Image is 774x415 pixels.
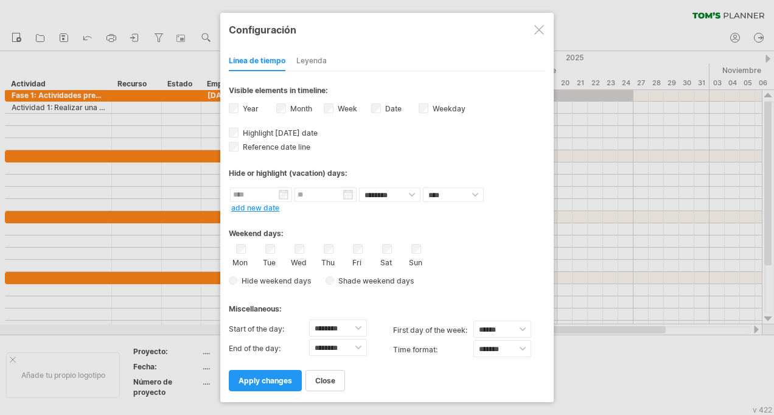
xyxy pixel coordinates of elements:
[229,319,309,339] label: Start of the day:
[229,18,545,40] div: Configuración
[229,169,545,178] div: Hide or highlight (vacation) days:
[291,256,306,267] label: Wed
[229,293,545,316] div: Miscellaneous:
[288,104,312,113] label: Month
[229,86,545,99] div: Visible elements in timeline:
[229,339,309,358] label: End of the day:
[240,142,310,152] span: Reference date line
[433,104,465,113] font: Weekday
[393,321,473,340] label: first day of the week:
[315,376,335,385] span: close
[240,104,259,113] label: Year
[229,52,285,71] div: Línea de tiempo
[232,256,248,267] label: Mon
[320,256,335,267] label: Thu
[229,217,545,241] div: Weekend days:
[305,370,345,391] a: close
[408,256,423,267] label: Sun
[262,256,277,267] label: Tue
[240,128,318,138] span: Highlight [DATE] date
[349,256,364,267] label: Fri
[385,104,402,113] font: Date
[229,370,302,391] a: apply changes
[296,52,327,71] div: Leyenda
[393,340,473,360] label: Time format:
[231,203,279,212] a: add new date
[378,256,394,267] label: Sat
[338,104,357,113] font: Week
[334,276,414,285] span: Shade weekend days
[237,276,311,285] span: Hide weekend days
[239,376,292,385] span: apply changes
